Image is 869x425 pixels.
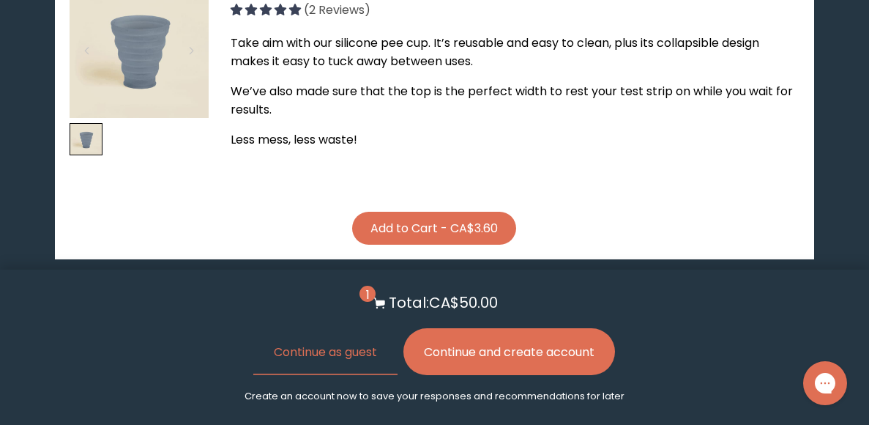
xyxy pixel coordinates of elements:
button: Continue and create account [403,328,615,375]
span: 1 [359,286,376,302]
span: (2 Reviews) [304,1,370,18]
span: 5.00 stars [231,1,304,18]
p: We’ve also made sure that the top is the perfect width to rest your test strip on while you wait ... [231,82,799,119]
p: Less mess, less waste! [231,130,799,149]
button: Add to Cart - CA$3.60 [352,212,516,245]
button: Continue as guest [253,328,398,375]
img: thumbnail image [70,123,102,156]
p: Create an account now to save your responses and recommendations for later [245,390,624,403]
iframe: Gorgias live chat messenger [796,356,854,410]
p: Take aim with our silicone pee cup. It’s reusable and easy to clean, plus its collapsible design ... [231,34,799,70]
p: Total: CA$50.00 [389,292,498,314]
